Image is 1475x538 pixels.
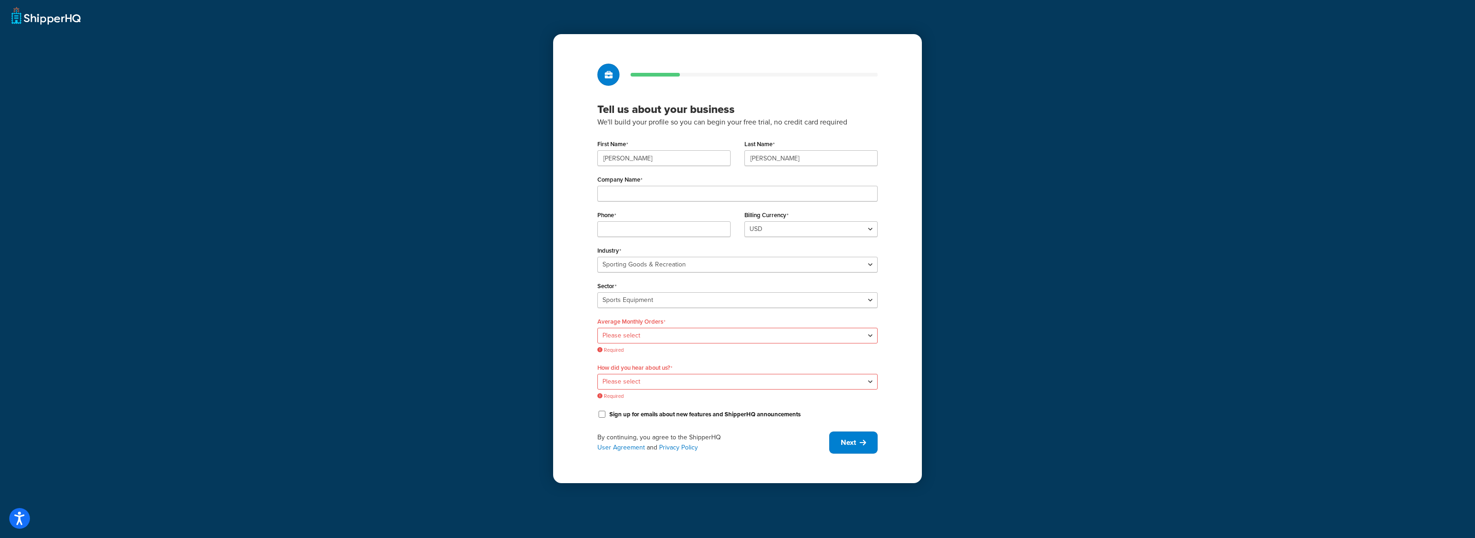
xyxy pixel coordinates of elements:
label: Industry [597,247,621,254]
label: Billing Currency [744,212,789,219]
label: Last Name [744,141,775,148]
label: Sector [597,283,617,290]
button: Next [829,432,878,454]
h3: Tell us about your business [597,102,878,116]
label: Company Name [597,176,643,183]
span: Required [597,393,878,400]
label: Average Monthly Orders [597,318,666,325]
label: How did you hear about us? [597,364,673,372]
p: We'll build your profile so you can begin your free trial, no credit card required [597,116,878,128]
a: User Agreement [597,443,645,452]
span: Required [597,347,878,354]
div: By continuing, you agree to the ShipperHQ and [597,432,829,453]
span: Next [841,437,856,448]
label: First Name [597,141,628,148]
label: Sign up for emails about new features and ShipperHQ announcements [609,410,801,419]
a: Privacy Policy [659,443,698,452]
label: Phone [597,212,616,219]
